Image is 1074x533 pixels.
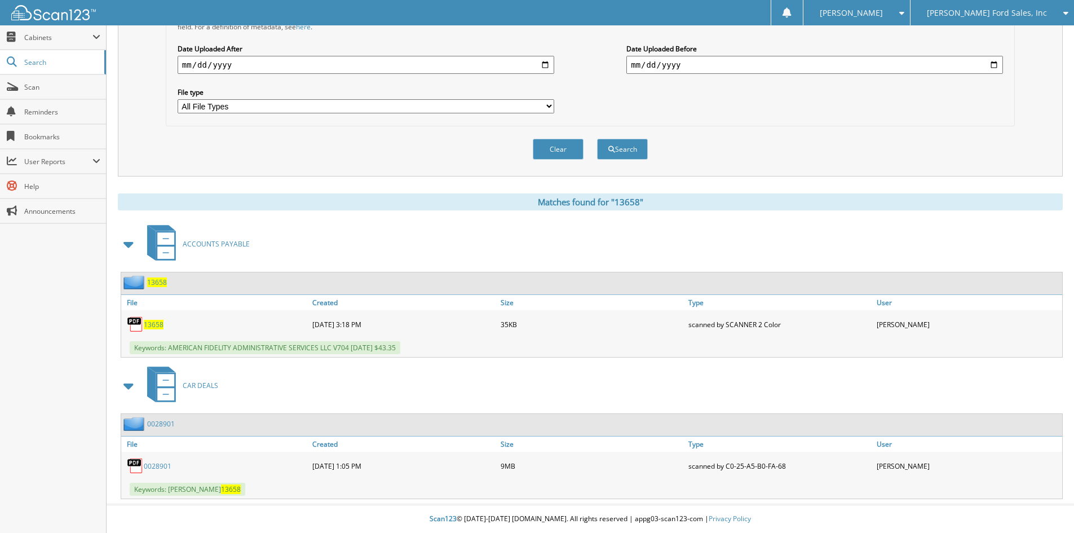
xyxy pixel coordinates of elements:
span: [PERSON_NAME] Ford Sales, Inc [927,10,1047,16]
span: Keywords: [PERSON_NAME] [130,483,245,496]
button: Search [597,139,648,160]
a: Size [498,437,686,452]
a: File [121,295,310,310]
span: Reminders [24,107,100,117]
span: Scan123 [430,514,457,523]
a: 0028901 [144,461,171,471]
iframe: Chat Widget [1018,479,1074,533]
span: 13658 [221,484,241,494]
div: © [DATE]-[DATE] [DOMAIN_NAME]. All rights reserved | appg03-scan123-com | [107,505,1074,533]
div: 9MB [498,455,686,477]
span: User Reports [24,157,92,166]
span: Search [24,58,99,67]
label: File type [178,87,554,97]
button: Clear [533,139,584,160]
a: Type [686,437,874,452]
img: PDF.png [127,316,144,333]
div: 35KB [498,313,686,336]
a: 13658 [144,320,163,329]
div: [DATE] 3:18 PM [310,313,498,336]
a: User [874,437,1062,452]
a: 0028901 [147,419,175,429]
span: Help [24,182,100,191]
a: Type [686,295,874,310]
label: Date Uploaded Before [626,44,1003,54]
div: scanned by SCANNER 2 Color [686,313,874,336]
a: File [121,437,310,452]
input: end [626,56,1003,74]
span: ACCOUNTS PAYABLE [183,239,250,249]
span: Cabinets [24,33,92,42]
div: [PERSON_NAME] [874,455,1062,477]
img: scan123-logo-white.svg [11,5,96,20]
label: Date Uploaded After [178,44,554,54]
span: CAR DEALS [183,381,218,390]
span: [PERSON_NAME] [820,10,883,16]
a: Created [310,437,498,452]
input: start [178,56,554,74]
a: 13658 [147,277,167,287]
div: [PERSON_NAME] [874,313,1062,336]
span: Bookmarks [24,132,100,142]
span: Scan [24,82,100,92]
a: User [874,295,1062,310]
a: Created [310,295,498,310]
a: Privacy Policy [709,514,751,523]
a: CAR DEALS [140,363,218,408]
div: Matches found for "13658" [118,193,1063,210]
a: here [296,22,311,32]
img: folder2.png [123,275,147,289]
div: [DATE] 1:05 PM [310,455,498,477]
div: scanned by C0-25-A5-B0-FA-68 [686,455,874,477]
a: ACCOUNTS PAYABLE [140,222,250,266]
img: PDF.png [127,457,144,474]
span: Announcements [24,206,100,216]
span: Keywords: AMERICAN FIDELITY ADMINISTRATIVE SERVICES LLC V704 [DATE] $43.35 [130,341,400,354]
img: folder2.png [123,417,147,431]
a: Size [498,295,686,310]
